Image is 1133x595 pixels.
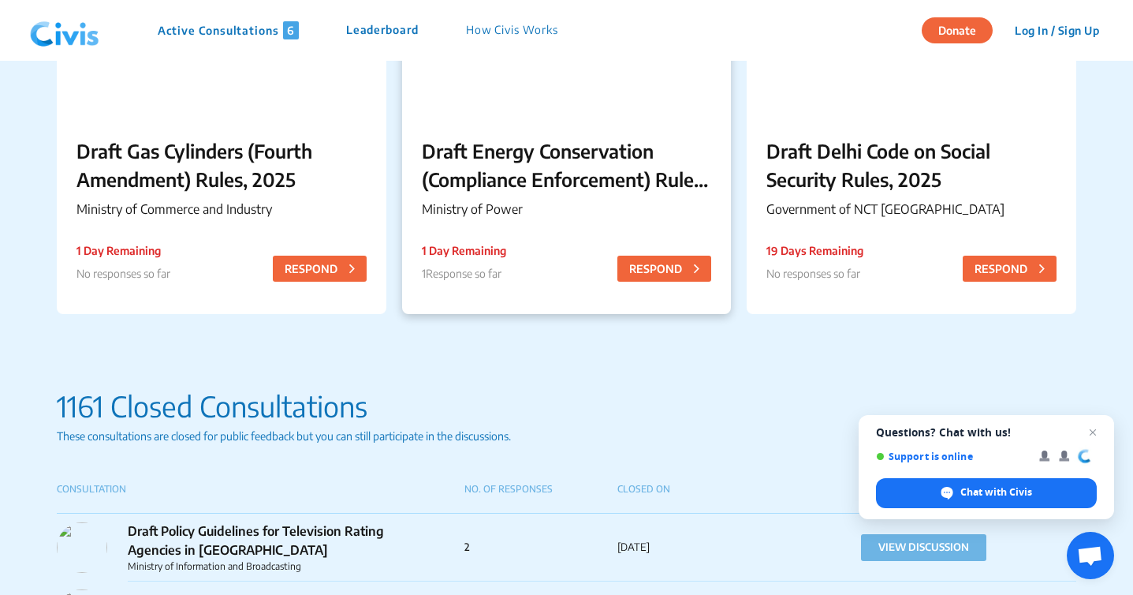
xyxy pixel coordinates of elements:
[24,7,106,54] img: navlogo.png
[617,482,770,496] p: CLOSED ON
[128,522,397,559] p: Draft Policy Guidelines for Television Rating Agencies in [GEOGRAPHIC_DATA]
[346,21,419,39] p: Leaderboard
[128,559,397,574] p: Ministry of Information and Broadcasting
[876,451,1028,462] span: Support is online
[466,21,558,39] p: How Civis Works
[617,540,770,556] p: [DATE]
[422,265,506,282] p: 1
[283,21,299,39] span: 6
[273,256,367,282] button: RESPOND
[766,200,1057,219] p: Government of NCT [GEOGRAPHIC_DATA]
[76,137,367,193] p: Draft Gas Cylinders (Fourth Amendment) Rules, 2025
[158,21,299,39] p: Active Consultations
[464,482,617,496] p: NO. OF RESPONSES
[57,385,1076,428] p: 1161 Closed Consultations
[422,242,506,259] p: 1 Day Remaining
[617,256,711,282] button: RESPOND
[426,267,501,280] span: Response so far
[963,256,1057,282] button: RESPOND
[876,426,1097,439] span: Questions? Chat with us!
[57,522,107,573] img: n3up77s6drunkl3q7mnom4rmg7o2
[1067,532,1114,579] a: Open chat
[1004,18,1109,43] button: Log In / Sign Up
[766,137,1057,193] p: Draft Delhi Code on Social Security Rules, 2025
[422,137,712,193] p: Draft Energy Conservation (Compliance Enforcement) Rules, 2025
[422,200,712,219] p: Ministry of Power
[960,485,1032,500] span: Chat with Civis
[922,21,1004,37] a: Donate
[57,482,464,496] p: CONSULTATION
[766,242,863,259] p: 19 Days Remaining
[76,267,170,280] span: No responses so far
[76,242,170,259] p: 1 Day Remaining
[922,17,993,43] button: Donate
[766,267,860,280] span: No responses so far
[464,540,617,556] p: 2
[876,478,1097,508] span: Chat with Civis
[861,534,986,561] button: VIEW DISCUSSION
[57,428,1076,444] p: These consultations are closed for public feedback but you can still participate in the discussions.
[76,200,367,219] p: Ministry of Commerce and Industry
